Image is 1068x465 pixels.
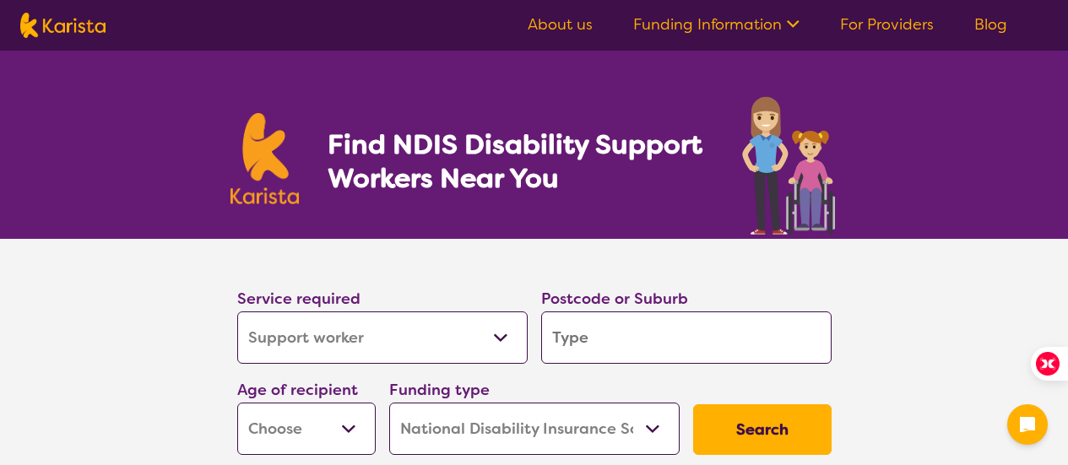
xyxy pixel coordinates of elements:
[840,14,934,35] a: For Providers
[528,14,593,35] a: About us
[633,14,800,35] a: Funding Information
[974,14,1007,35] a: Blog
[389,380,490,400] label: Funding type
[541,289,688,309] label: Postcode or Suburb
[328,127,705,195] h1: Find NDIS Disability Support Workers Near You
[20,13,106,38] img: Karista logo
[541,311,832,364] input: Type
[237,380,358,400] label: Age of recipient
[693,404,832,455] button: Search
[230,113,300,204] img: Karista logo
[740,91,838,239] img: support-worker
[237,289,361,309] label: Service required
